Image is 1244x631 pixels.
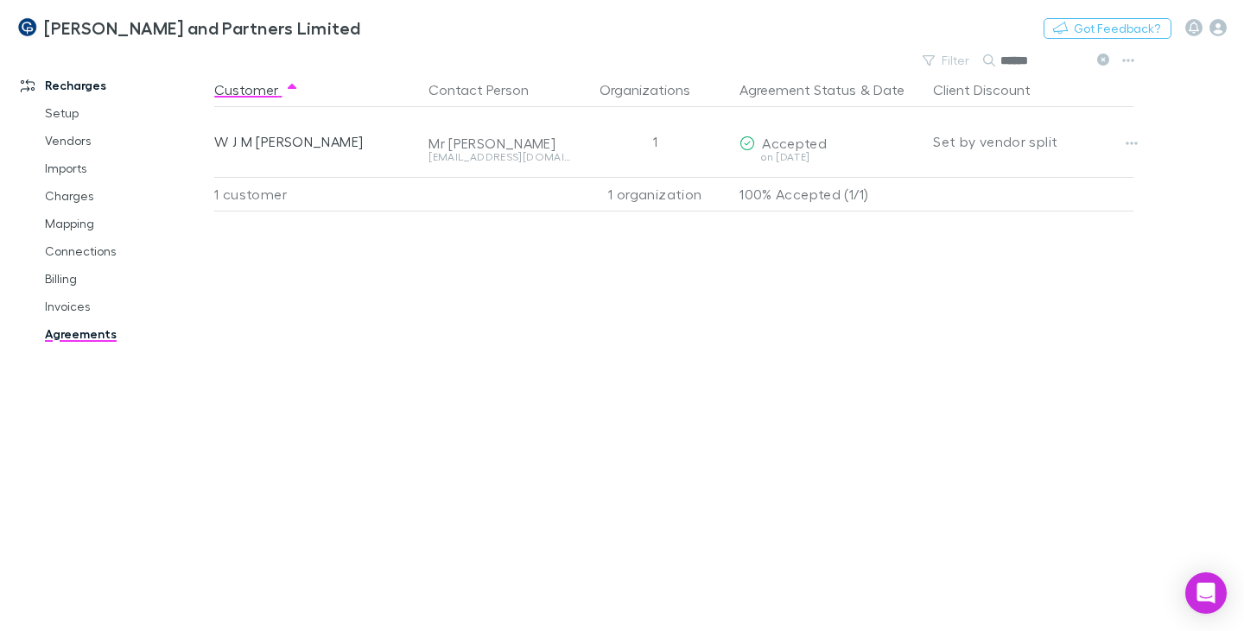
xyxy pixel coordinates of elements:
div: 1 organization [577,177,733,211]
a: Charges [28,182,224,210]
button: Organizations [600,73,711,107]
span: Accepted [762,135,827,151]
div: & [739,73,919,107]
a: Billing [28,265,224,293]
button: Got Feedback? [1044,18,1171,39]
h3: [PERSON_NAME] and Partners Limited [44,17,361,38]
a: [PERSON_NAME] and Partners Limited [7,7,371,48]
a: Connections [28,237,224,265]
div: Mr [PERSON_NAME] [428,135,570,152]
button: Filter [914,50,980,71]
button: Contact Person [428,73,549,107]
button: Customer [214,73,299,107]
a: Setup [28,99,224,127]
a: Recharges [3,72,224,99]
a: Invoices [28,293,224,320]
div: 1 customer [214,177,422,211]
div: Open Intercom Messenger [1185,572,1227,614]
img: Coates and Partners Limited's Logo [17,17,37,38]
a: Agreements [28,320,224,348]
button: Date [873,73,904,107]
button: Agreement Status [739,73,856,107]
div: W J M [PERSON_NAME] [214,107,415,176]
a: Imports [28,155,224,182]
div: on [DATE] [739,152,919,162]
div: 1 [577,107,733,176]
p: 100% Accepted (1/1) [739,178,919,211]
a: Vendors [28,127,224,155]
div: Set by vendor split [933,107,1133,176]
button: Client Discount [933,73,1051,107]
div: [EMAIL_ADDRESS][DOMAIN_NAME] [428,152,570,162]
a: Mapping [28,210,224,237]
